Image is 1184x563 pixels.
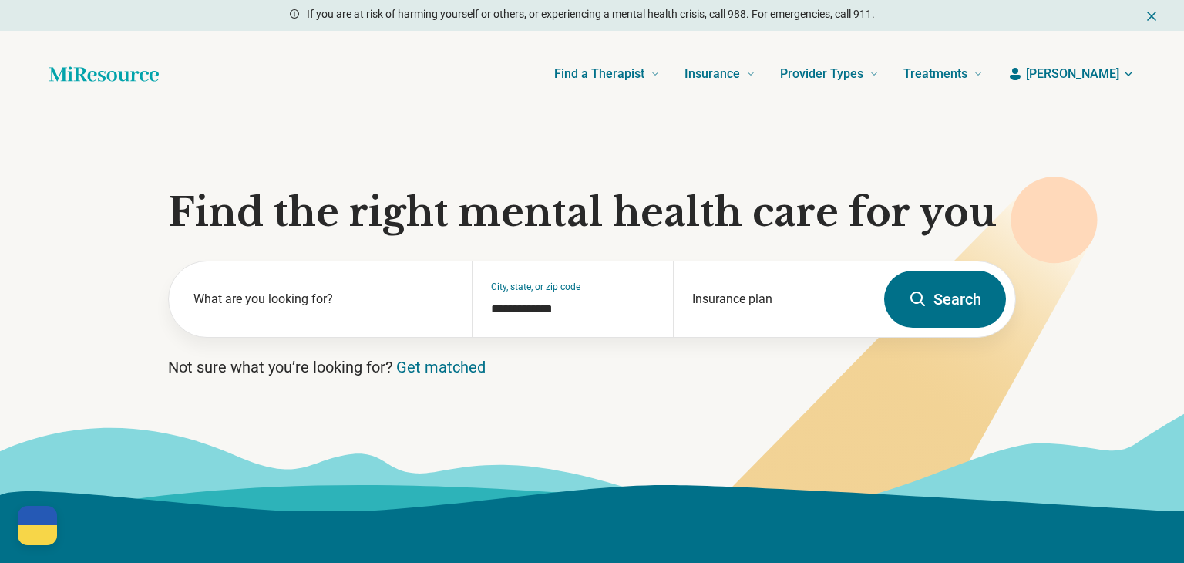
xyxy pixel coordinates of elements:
a: Find a Therapist [554,43,660,105]
a: Home page [49,59,159,89]
span: Treatments [903,63,967,85]
button: [PERSON_NAME] [1007,65,1135,83]
button: Search [884,271,1006,328]
span: Insurance [684,63,740,85]
p: If you are at risk of harming yourself or others, or experiencing a mental health crisis, call 98... [307,6,875,22]
span: Provider Types [780,63,863,85]
span: [PERSON_NAME] [1026,65,1119,83]
a: Insurance [684,43,755,105]
button: Dismiss [1144,6,1159,25]
p: Not sure what you’re looking for? [168,356,1016,378]
h1: Find the right mental health care for you [168,190,1016,236]
label: What are you looking for? [193,290,453,308]
a: Treatments [903,43,983,105]
a: Provider Types [780,43,879,105]
span: Find a Therapist [554,63,644,85]
a: Get matched [396,358,486,376]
